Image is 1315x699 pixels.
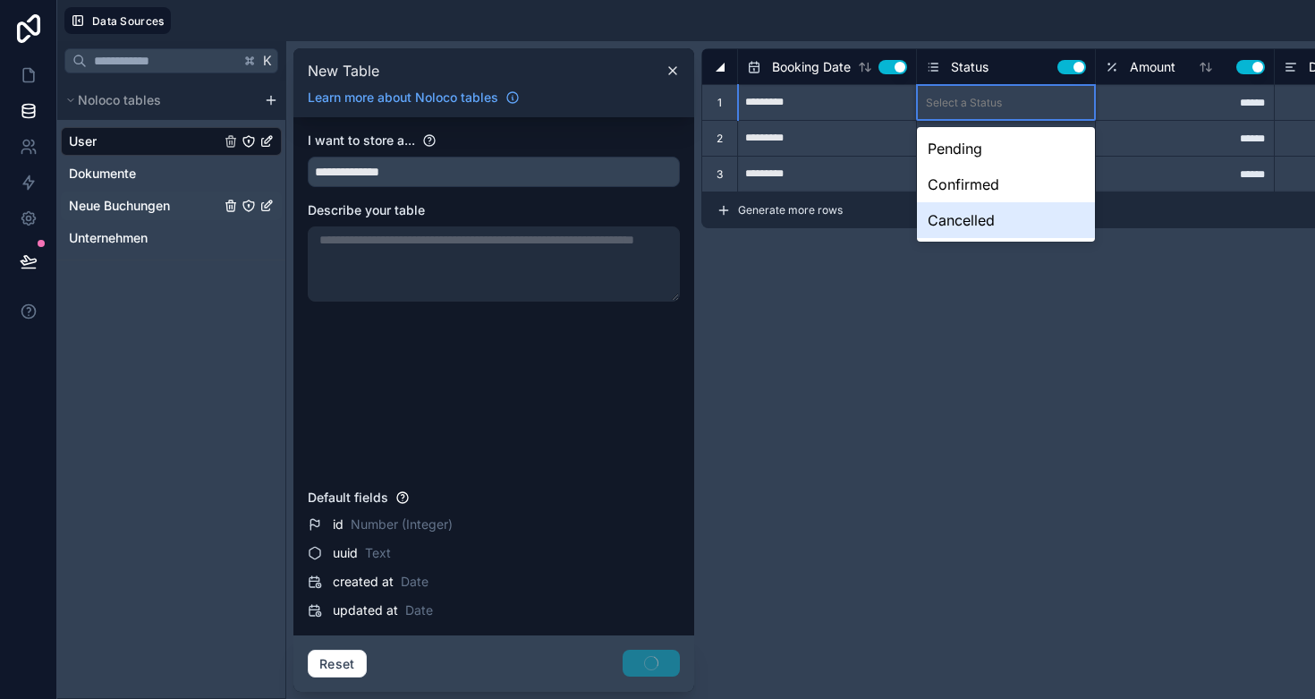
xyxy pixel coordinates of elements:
[69,197,170,215] span: Neue Buchungen
[405,601,433,619] span: Date
[308,132,415,148] span: I want to store a...
[917,131,1095,166] div: Pending
[365,544,391,562] span: Text
[401,573,428,591] span: Date
[61,127,282,156] div: User
[69,229,148,247] span: Unternehmen
[61,192,282,220] div: Neue Buchungen
[926,96,1002,110] div: Select a Status
[308,490,388,505] span: Default fields
[351,516,453,533] span: Number (Integer)
[57,81,285,260] div: scrollable content
[308,650,367,678] button: Reset
[261,55,274,67] span: K
[701,120,737,156] div: 2
[308,60,379,81] span: New Table
[1130,58,1175,76] span: Amount
[701,156,737,192] div: 3
[61,224,282,252] div: Unternehmen
[917,202,1095,238] div: Cancelled
[717,192,843,227] button: Generate more rows
[333,516,344,533] span: id
[772,58,851,76] span: Booking Date
[78,91,161,109] span: Noloco tables
[61,88,257,113] button: Noloco tables
[92,14,165,28] span: Data Sources
[333,544,358,562] span: uuid
[701,84,737,120] div: 1
[69,132,97,150] span: User
[333,573,394,591] span: created at
[308,89,498,107] span: Learn more about Noloco tables
[333,601,398,619] span: updated at
[738,203,843,217] span: Generate more rows
[917,166,1095,202] div: Confirmed
[951,58,988,76] span: Status
[64,7,171,34] button: Data Sources
[69,165,136,183] span: Dokumente
[61,159,282,188] div: Dokumente
[308,202,425,217] span: Describe your table
[301,89,527,107] a: Learn more about Noloco tables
